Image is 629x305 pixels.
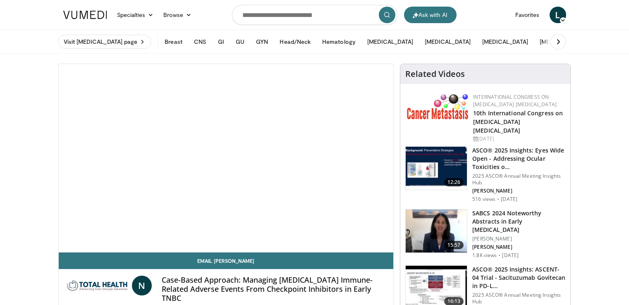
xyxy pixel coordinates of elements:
span: 15:57 [444,241,464,249]
a: Favorites [510,7,545,23]
button: Hematology [317,33,361,50]
h4: Case-Based Approach: Managing [MEDICAL_DATA] Immune-Related Adverse Events From Checkpoint Inhibi... [162,276,387,303]
h3: ASCO® 2025 Insights: ASCENT-04 Trial - Sacituzumab Govitecan in PD-L… [472,265,565,290]
a: Visit [MEDICAL_DATA] page [58,35,151,49]
button: Ask with AI [404,7,457,23]
button: [MEDICAL_DATA] [362,33,418,50]
button: CNS [189,33,211,50]
div: · [497,196,499,203]
a: Browse [158,7,196,23]
div: [DATE] [473,135,564,143]
button: [MEDICAL_DATA] [420,33,476,50]
a: Specialties [112,7,159,23]
p: [PERSON_NAME] [472,244,565,250]
span: 12:26 [444,178,464,186]
p: [DATE] [501,196,517,203]
button: Head/Neck [275,33,316,50]
button: [MEDICAL_DATA] [477,33,533,50]
p: [PERSON_NAME] [472,236,565,242]
button: GI [213,33,229,50]
a: 10th International Congress on [MEDICAL_DATA] [MEDICAL_DATA] [473,109,563,134]
a: 12:26 ASCO® 2025 Insights: Eyes Wide Open - Addressing Ocular Toxicities o… 2025 ASCO® Annual Mee... [405,146,565,203]
a: N [132,276,152,295]
p: [DATE] [502,252,519,259]
a: International Congress on [MEDICAL_DATA] [MEDICAL_DATA] [473,93,557,108]
h4: Related Videos [405,69,465,79]
img: VuMedi Logo [63,11,107,19]
h3: SABCS 2024 Noteworthy Abstracts in Early [MEDICAL_DATA] [472,209,565,234]
h3: ASCO® 2025 Insights: Eyes Wide Open - Addressing Ocular Toxicities o… [472,146,565,171]
p: 2025 ASCO® Annual Meeting Insights Hub [472,173,565,186]
button: GU [231,33,249,50]
div: · [498,252,500,259]
video-js: Video Player [59,64,394,253]
p: 1.8K views [472,252,497,259]
a: 15:57 SABCS 2024 Noteworthy Abstracts in Early [MEDICAL_DATA] [PERSON_NAME] [PERSON_NAME] 1.8K vi... [405,209,565,259]
img: 6ff8bc22-9509-4454-a4f8-ac79dd3b8976.png.150x105_q85_autocrop_double_scale_upscale_version-0.2.png [407,93,469,119]
a: Email [PERSON_NAME] [59,253,394,269]
p: 516 views [472,196,495,203]
img: Total Health [65,276,129,295]
input: Search topics, interventions [232,5,397,25]
p: 2025 ASCO® Annual Meeting Insights Hub [472,292,565,305]
p: [PERSON_NAME] [472,188,565,194]
a: L [550,7,566,23]
button: GYN [251,33,273,50]
button: Breast [160,33,187,50]
button: [MEDICAL_DATA] [535,33,591,50]
img: 91044242-1a7c-4ea2-81be-ac97645ae033.150x105_q85_crop-smart_upscale.jpg [406,210,467,253]
img: b996844e-283e-46d3-a511-8b624ad06fb9.150x105_q85_crop-smart_upscale.jpg [406,147,467,190]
